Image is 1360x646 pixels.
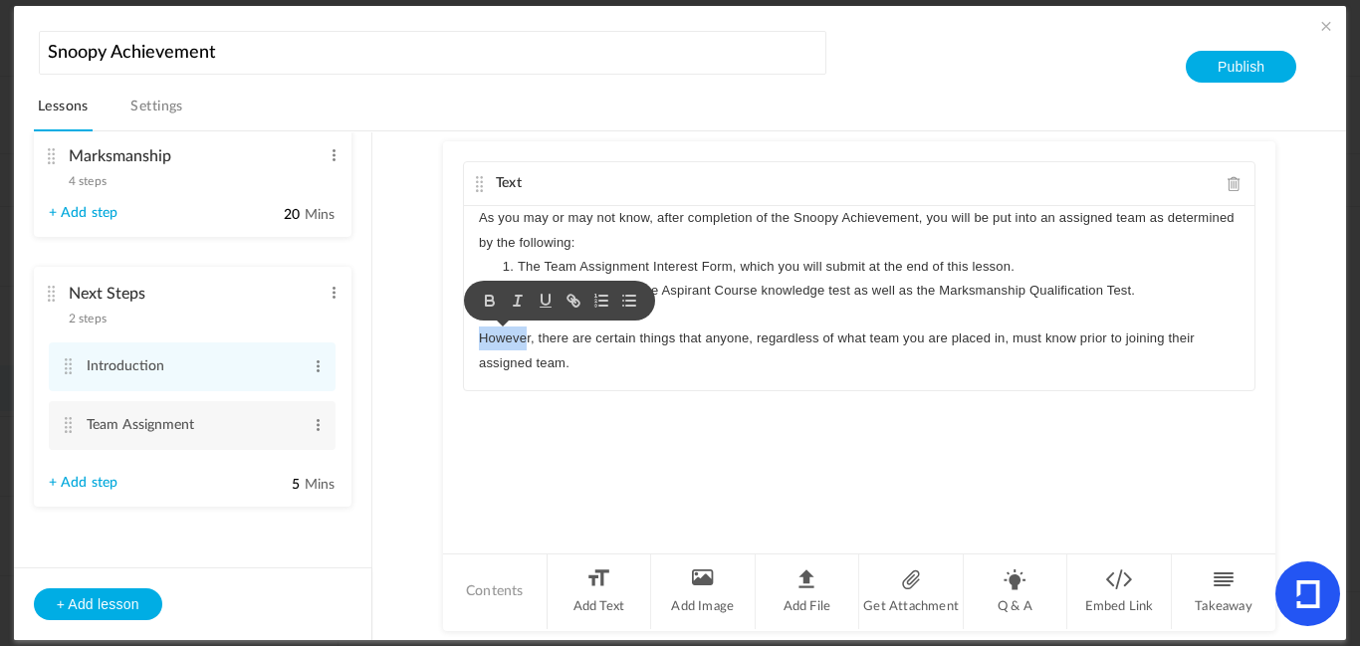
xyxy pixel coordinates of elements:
[69,313,107,324] span: 2 steps
[305,478,336,492] span: Mins
[1067,554,1172,629] li: Embed Link
[964,554,1068,629] li: Q & A
[1172,554,1275,629] li: Takeaway
[498,255,1240,279] li: The Team Assignment Interest Form, which you will submit at the end of this lesson.
[34,588,162,620] button: + Add lesson
[479,326,1240,374] p: However, there are certain things that anyone, regardless of what team you are placed in, must kn...
[548,554,652,629] li: Add Text
[34,94,93,131] a: Lessons
[49,475,118,492] a: + Add step
[756,554,860,629] li: Add File
[443,554,548,629] li: Contents
[49,205,118,222] a: + Add step
[305,208,336,222] span: Mins
[126,94,187,131] a: Settings
[479,206,1240,254] p: As you may or may not know, after completion of the Snoopy Achievement, you will be put into an a...
[251,476,301,495] input: Mins
[859,554,964,629] li: Get Attachment
[69,175,107,187] span: 4 steps
[651,554,756,629] li: Add Image
[251,206,301,225] input: Mins
[498,279,1240,303] li: Your scores on both the Aspirant Course knowledge test as well as the Marksmanship Qualification ...
[1186,51,1296,83] button: Publish
[496,176,522,190] span: Text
